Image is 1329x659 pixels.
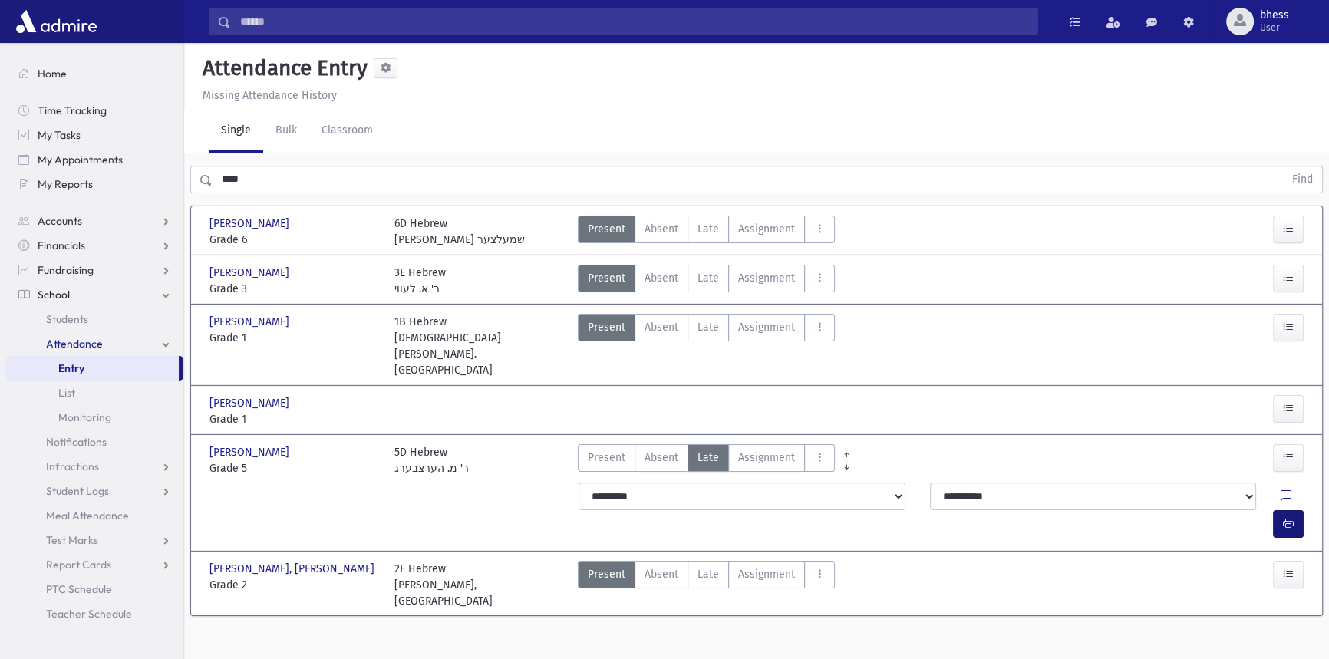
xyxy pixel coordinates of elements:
span: [PERSON_NAME] [209,265,292,281]
a: Missing Attendance History [196,89,337,102]
span: Grade 5 [209,460,379,476]
span: Notifications [46,435,107,449]
span: Present [588,270,625,286]
span: Grade 3 [209,281,379,297]
a: Student Logs [6,479,183,503]
span: My Reports [38,177,93,191]
span: Grade 6 [209,232,379,248]
span: Present [588,319,625,335]
span: [PERSON_NAME] [209,314,292,330]
a: List [6,381,183,405]
a: My Appointments [6,147,183,172]
a: My Reports [6,172,183,196]
a: Time Tracking [6,98,183,123]
span: Report Cards [46,558,111,572]
a: School [6,282,183,307]
div: 1B Hebrew [DEMOGRAPHIC_DATA][PERSON_NAME]. [GEOGRAPHIC_DATA] [394,314,564,378]
span: Financials [38,239,85,252]
span: Assignment [738,450,795,466]
span: Absent [645,270,678,286]
input: Search [231,8,1037,35]
a: Bulk [263,110,309,153]
span: Attendance [46,337,103,351]
a: My Tasks [6,123,183,147]
span: School [38,288,70,301]
div: AttTypes [578,216,835,248]
a: Accounts [6,209,183,233]
span: Absent [645,566,678,582]
h5: Attendance Entry [196,55,368,81]
span: Teacher Schedule [46,607,132,621]
span: Late [697,319,719,335]
span: Student Logs [46,484,109,498]
div: AttTypes [578,561,835,609]
div: 5D Hebrew ר' מ. הערצבערג [394,444,469,476]
span: Accounts [38,214,82,228]
span: Home [38,67,67,81]
a: Attendance [6,331,183,356]
div: AttTypes [578,265,835,297]
div: 6D Hebrew [PERSON_NAME] שמעלצער [394,216,525,248]
a: Monitoring [6,405,183,430]
span: Late [697,221,719,237]
span: Fundraising [38,263,94,277]
span: Grade 1 [209,411,379,427]
div: AttTypes [578,314,835,378]
div: 2E Hebrew [PERSON_NAME], [GEOGRAPHIC_DATA] [394,561,564,609]
span: User [1260,21,1289,34]
span: bhess [1260,9,1289,21]
div: AttTypes [578,444,835,476]
span: Absent [645,221,678,237]
span: Absent [645,319,678,335]
span: Late [697,270,719,286]
span: Students [46,312,88,326]
span: My Appointments [38,153,123,166]
button: Find [1283,166,1322,193]
a: Fundraising [6,258,183,282]
span: Late [697,566,719,582]
span: PTC Schedule [46,582,112,596]
a: Infractions [6,454,183,479]
span: Grade 2 [209,577,379,593]
span: Time Tracking [38,104,107,117]
span: My Tasks [38,128,81,142]
a: Meal Attendance [6,503,183,528]
span: [PERSON_NAME] [209,216,292,232]
a: Teacher Schedule [6,601,183,626]
a: Notifications [6,430,183,454]
span: Test Marks [46,533,98,547]
a: Report Cards [6,552,183,577]
a: Home [6,61,183,86]
span: Assignment [738,319,795,335]
img: AdmirePro [12,6,101,37]
span: Assignment [738,270,795,286]
span: [PERSON_NAME], [PERSON_NAME] [209,561,378,577]
span: List [58,386,75,400]
a: Classroom [309,110,385,153]
a: Test Marks [6,528,183,552]
a: Students [6,307,183,331]
span: Assignment [738,221,795,237]
span: Monitoring [58,410,111,424]
span: Entry [58,361,84,375]
u: Missing Attendance History [203,89,337,102]
span: Present [588,221,625,237]
span: [PERSON_NAME] [209,444,292,460]
span: [PERSON_NAME] [209,395,292,411]
a: Single [209,110,263,153]
span: Present [588,566,625,582]
span: Assignment [738,566,795,582]
span: Grade 1 [209,330,379,346]
span: Infractions [46,460,99,473]
a: Financials [6,233,183,258]
span: Absent [645,450,678,466]
span: Late [697,450,719,466]
a: Entry [6,356,179,381]
span: Meal Attendance [46,509,129,522]
div: 3E Hebrew ר' א. לעווי [394,265,446,297]
a: PTC Schedule [6,577,183,601]
span: Present [588,450,625,466]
